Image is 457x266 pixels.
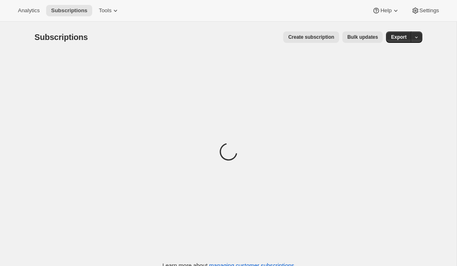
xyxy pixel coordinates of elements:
span: Settings [419,7,439,14]
span: Create subscription [288,34,334,40]
span: Bulk updates [347,34,378,40]
button: Settings [406,5,444,16]
span: Help [380,7,391,14]
span: Subscriptions [51,7,87,14]
button: Analytics [13,5,44,16]
button: Tools [94,5,124,16]
button: Export [386,31,411,43]
button: Subscriptions [46,5,92,16]
button: Create subscription [283,31,339,43]
button: Help [367,5,404,16]
span: Subscriptions [35,33,88,42]
span: Analytics [18,7,40,14]
button: Bulk updates [342,31,383,43]
span: Tools [99,7,111,14]
span: Export [391,34,406,40]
